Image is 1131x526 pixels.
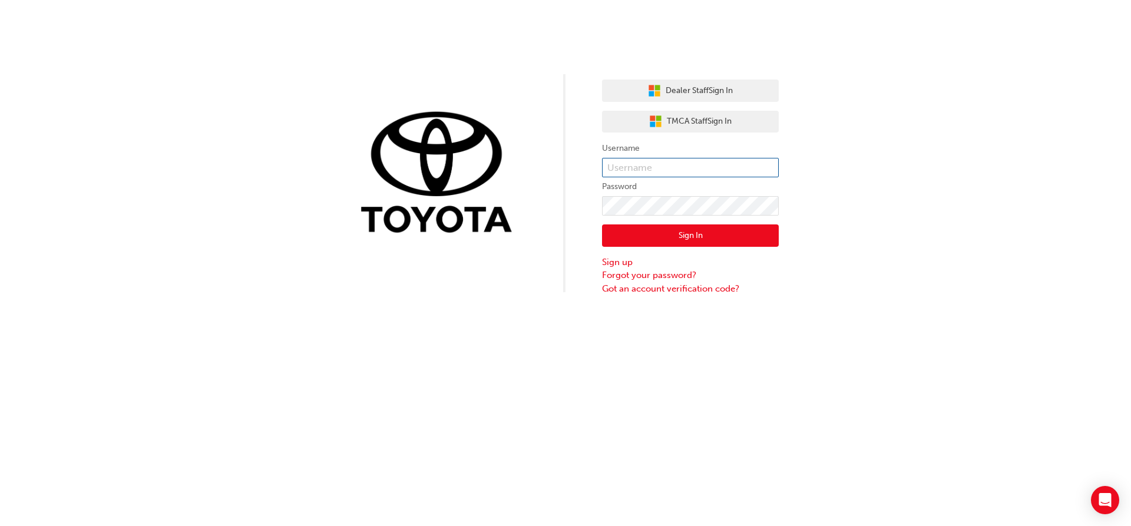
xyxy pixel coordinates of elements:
span: TMCA Staff Sign In [667,115,732,128]
div: Open Intercom Messenger [1091,486,1119,514]
a: Sign up [602,256,779,269]
a: Forgot your password? [602,269,779,282]
span: Dealer Staff Sign In [666,84,733,98]
label: Username [602,141,779,156]
button: Sign In [602,224,779,247]
label: Password [602,180,779,194]
img: Trak [352,109,529,239]
a: Got an account verification code? [602,282,779,296]
input: Username [602,158,779,178]
button: TMCA StaffSign In [602,111,779,133]
button: Dealer StaffSign In [602,80,779,102]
